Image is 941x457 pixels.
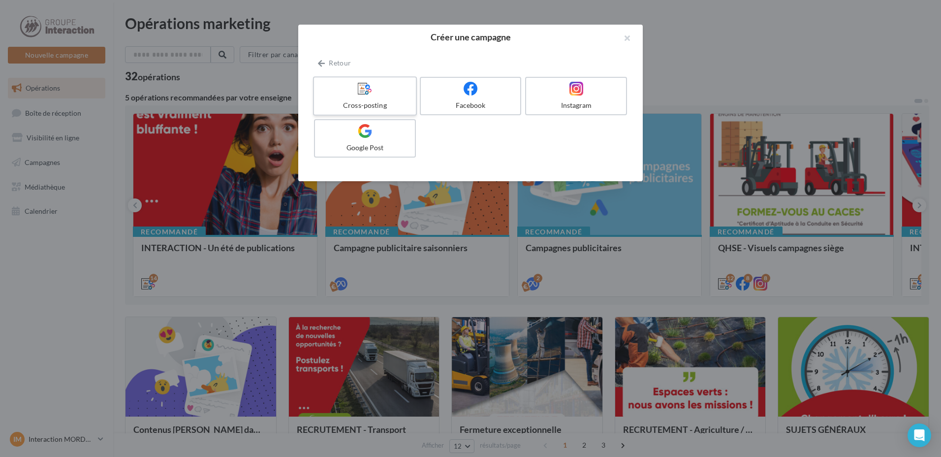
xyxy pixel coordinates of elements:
button: Retour [314,57,355,69]
div: Open Intercom Messenger [908,424,931,447]
div: Instagram [530,100,622,110]
div: Google Post [319,143,411,153]
div: Facebook [425,100,517,110]
div: Cross-posting [318,100,411,110]
h2: Créer une campagne [314,33,627,41]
